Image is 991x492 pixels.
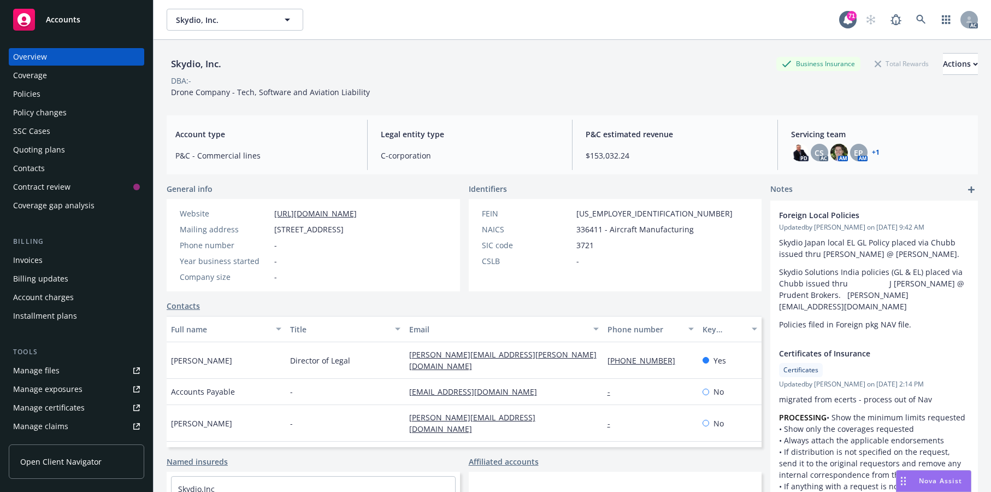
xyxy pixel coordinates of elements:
[9,178,144,196] a: Contract review
[935,9,957,31] a: Switch app
[698,316,762,342] button: Key contact
[9,307,144,325] a: Installment plans
[167,316,286,342] button: Full name
[171,75,191,86] div: DBA: -
[9,380,144,398] span: Manage exposures
[405,316,603,342] button: Email
[703,324,745,335] div: Key contact
[13,48,47,66] div: Overview
[576,224,694,235] span: 336411 - Aircraft Manufacturing
[586,128,764,140] span: P&C estimated revenue
[13,197,95,214] div: Coverage gap analysis
[607,418,619,429] a: -
[274,224,344,235] span: [STREET_ADDRESS]
[13,160,45,177] div: Contacts
[713,386,724,397] span: No
[180,224,270,235] div: Mailing address
[409,324,587,335] div: Email
[910,9,932,31] a: Search
[9,251,144,269] a: Invoices
[409,412,535,434] a: [PERSON_NAME][EMAIL_ADDRESS][DOMAIN_NAME]
[13,362,60,379] div: Manage files
[779,379,969,389] span: Updated by [PERSON_NAME] on [DATE] 2:14 PM
[286,316,405,342] button: Title
[919,476,962,485] span: Nova Assist
[469,456,539,467] a: Affiliated accounts
[779,222,969,232] span: Updated by [PERSON_NAME] on [DATE] 9:42 AM
[20,456,102,467] span: Open Client Navigator
[167,300,200,312] a: Contacts
[9,67,144,84] a: Coverage
[290,386,293,397] span: -
[9,197,144,214] a: Coverage gap analysis
[171,324,269,335] div: Full name
[171,355,232,366] span: [PERSON_NAME]
[779,237,969,260] p: Skydio Japan local EL GL Policy placed via Chubb issued thru [PERSON_NAME] @ [PERSON_NAME].
[830,144,848,161] img: photo
[175,150,354,161] span: P&C - Commercial lines
[13,251,43,269] div: Invoices
[586,150,764,161] span: $153,032.24
[13,270,68,288] div: Billing updates
[576,239,594,251] span: 3721
[896,470,971,492] button: Nova Assist
[13,307,77,325] div: Installment plans
[9,122,144,140] a: SSC Cases
[180,255,270,267] div: Year business started
[13,141,65,159] div: Quoting plans
[776,57,860,71] div: Business Insurance
[13,104,67,121] div: Policy changes
[770,183,793,196] span: Notes
[896,471,910,491] div: Drag to move
[290,324,388,335] div: Title
[943,54,978,74] div: Actions
[943,53,978,75] button: Actions
[381,128,559,140] span: Legal entity type
[13,399,85,417] div: Manage certificates
[482,224,572,235] div: NAICS
[171,418,232,429] span: [PERSON_NAME]
[713,418,724,429] span: No
[9,270,144,288] a: Billing updates
[381,150,559,161] span: C-corporation
[791,144,809,161] img: photo
[13,418,68,435] div: Manage claims
[9,104,144,121] a: Policy changes
[783,365,818,375] span: Certificates
[860,9,882,31] a: Start snowing
[603,316,698,342] button: Phone number
[815,147,824,159] span: CS
[180,208,270,219] div: Website
[171,87,370,97] span: Drone Company - Tech, Software and Aviation Liability
[869,57,934,71] div: Total Rewards
[13,122,50,140] div: SSC Cases
[9,48,144,66] a: Overview
[779,319,969,330] p: Policies filed in Foreign pkg NAV file.
[46,15,80,24] span: Accounts
[13,67,47,84] div: Coverage
[13,178,70,196] div: Contract review
[274,239,277,251] span: -
[482,208,572,219] div: FEIN
[576,255,579,267] span: -
[885,9,907,31] a: Report a Bug
[607,355,684,366] a: [PHONE_NUMBER]
[779,412,827,423] strong: PROCESSING
[713,355,726,366] span: Yes
[9,141,144,159] a: Quoting plans
[847,11,857,21] div: 71
[167,183,213,195] span: General info
[409,386,546,397] a: [EMAIL_ADDRESS][DOMAIN_NAME]
[469,183,507,195] span: Identifiers
[9,418,144,435] a: Manage claims
[180,271,270,283] div: Company size
[576,208,733,219] span: [US_EMPLOYER_IDENTIFICATION_NUMBER]
[482,239,572,251] div: SIC code
[872,149,880,156] a: +1
[779,348,941,359] span: Certificates of Insurance
[180,239,270,251] div: Phone number
[9,289,144,306] a: Account charges
[176,14,270,26] span: Skydio, Inc.
[9,399,144,417] a: Manage certificates
[965,183,978,196] a: add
